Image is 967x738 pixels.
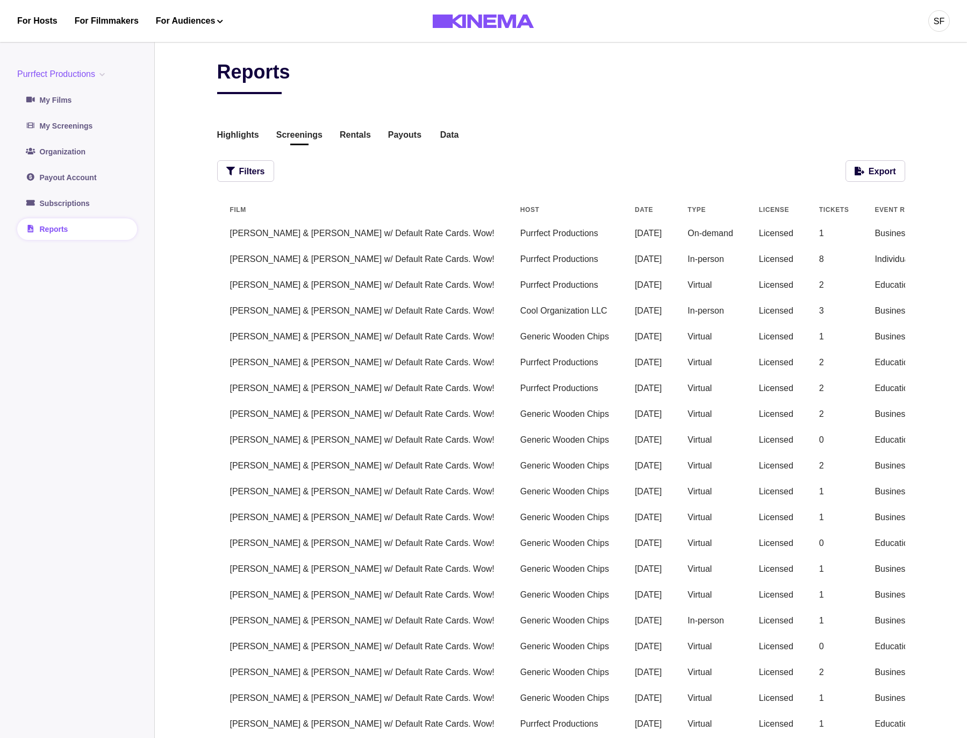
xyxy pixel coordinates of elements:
[806,556,862,582] td: 1
[622,401,675,427] td: [DATE]
[806,608,862,634] td: 1
[507,659,622,685] td: Generic Wooden Chips
[622,659,675,685] td: [DATE]
[17,89,137,111] a: My Films
[746,199,806,221] th: License
[746,427,806,453] td: Licensed
[675,375,746,401] td: Virtual
[806,298,862,324] td: 3
[675,608,746,634] td: In-person
[746,608,806,634] td: Licensed
[75,15,139,27] a: For Filmmakers
[217,453,507,479] td: [PERSON_NAME] & [PERSON_NAME] w/ Default Rate Cards. Wow!
[746,350,806,375] td: Licensed
[507,401,622,427] td: Generic Wooden Chips
[675,479,746,505] td: Virtual
[217,479,507,505] td: [PERSON_NAME] & [PERSON_NAME] w/ Default Rate Cards. Wow!
[746,375,806,401] td: Licensed
[675,246,746,272] td: In-person
[806,685,862,711] td: 1
[622,634,675,659] td: [DATE]
[806,453,862,479] td: 2
[507,685,622,711] td: Generic Wooden Chips
[622,608,675,634] td: [DATE]
[806,711,862,737] td: 1
[806,221,862,246] td: 1
[622,453,675,479] td: [DATE]
[622,582,675,608] td: [DATE]
[675,401,746,427] td: Virtual
[746,479,806,505] td: Licensed
[507,427,622,453] td: Generic Wooden Chips
[217,324,507,350] td: [PERSON_NAME] & [PERSON_NAME] w/ Default Rate Cards. Wow!
[746,582,806,608] td: Licensed
[17,68,109,81] button: Purrfect Productions
[675,530,746,556] td: Virtual
[746,505,806,530] td: Licensed
[622,427,675,453] td: [DATE]
[217,199,507,221] th: Film
[340,129,371,143] button: Rentals
[746,401,806,427] td: Licensed
[507,324,622,350] td: Generic Wooden Chips
[622,298,675,324] td: [DATE]
[507,582,622,608] td: Generic Wooden Chips
[675,634,746,659] td: Virtual
[746,246,806,272] td: Licensed
[746,453,806,479] td: Licensed
[217,634,507,659] td: [PERSON_NAME] & [PERSON_NAME] w/ Default Rate Cards. Wow!
[217,298,507,324] td: [PERSON_NAME] & [PERSON_NAME] w/ Default Rate Cards. Wow!
[507,350,622,375] td: Purrfect Productions
[507,608,622,634] td: Generic Wooden Chips
[806,272,862,298] td: 2
[507,634,622,659] td: Generic Wooden Chips
[746,324,806,350] td: Licensed
[806,582,862,608] td: 1
[217,350,507,375] td: [PERSON_NAME] & [PERSON_NAME] w/ Default Rate Cards. Wow!
[675,221,746,246] td: On-demand
[934,15,944,28] div: SF
[622,556,675,582] td: [DATE]
[746,634,806,659] td: Licensed
[806,375,862,401] td: 2
[806,427,862,453] td: 0
[17,218,137,240] a: Reports
[622,711,675,737] td: [DATE]
[217,427,507,453] td: [PERSON_NAME] & [PERSON_NAME] w/ Default Rate Cards. Wow!
[622,324,675,350] td: [DATE]
[675,505,746,530] td: Virtual
[507,505,622,530] td: Generic Wooden Chips
[622,272,675,298] td: [DATE]
[276,129,323,143] button: Screenings
[806,479,862,505] td: 1
[217,556,507,582] td: [PERSON_NAME] & [PERSON_NAME] w/ Default Rate Cards. Wow!
[806,505,862,530] td: 1
[675,453,746,479] td: Virtual
[806,324,862,350] td: 1
[622,375,675,401] td: [DATE]
[507,298,622,324] td: Cool Organization LLC
[675,324,746,350] td: Virtual
[622,350,675,375] td: [DATE]
[217,582,507,608] td: [PERSON_NAME] & [PERSON_NAME] w/ Default Rate Cards. Wow!
[217,685,507,711] td: [PERSON_NAME] & [PERSON_NAME] w/ Default Rate Cards. Wow!
[507,375,622,401] td: Purrfect Productions
[217,659,507,685] td: [PERSON_NAME] & [PERSON_NAME] w/ Default Rate Cards. Wow!
[746,659,806,685] td: Licensed
[622,505,675,530] td: [DATE]
[622,199,675,221] th: Date
[746,685,806,711] td: Licensed
[507,453,622,479] td: Generic Wooden Chips
[675,350,746,375] td: Virtual
[217,129,259,143] button: Highlights
[507,711,622,737] td: Purrfect Productions
[217,711,507,737] td: [PERSON_NAME] & [PERSON_NAME] w/ Default Rate Cards. Wow!
[217,401,507,427] td: [PERSON_NAME] & [PERSON_NAME] w/ Default Rate Cards. Wow!
[746,556,806,582] td: Licensed
[217,375,507,401] td: [PERSON_NAME] & [PERSON_NAME] w/ Default Rate Cards. Wow!
[806,246,862,272] td: 8
[507,246,622,272] td: Purrfect Productions
[507,556,622,582] td: Generic Wooden Chips
[746,298,806,324] td: Licensed
[675,199,746,221] th: Type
